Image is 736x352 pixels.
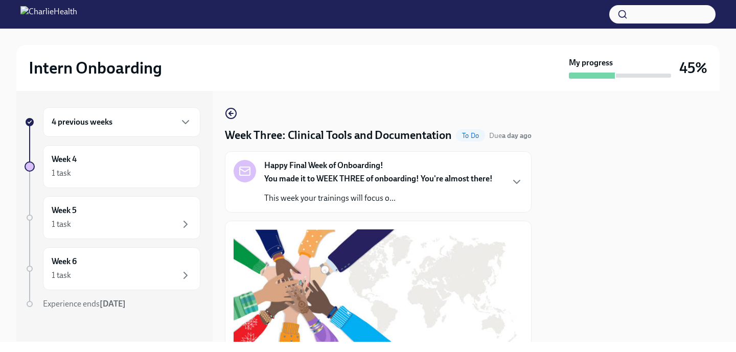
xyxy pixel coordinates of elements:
[100,299,126,309] strong: [DATE]
[20,6,77,22] img: CharlieHealth
[264,193,493,204] p: This week your trainings will focus o...
[52,116,112,128] h6: 4 previous weeks
[52,154,77,165] h6: Week 4
[456,132,485,139] span: To Do
[52,168,71,179] div: 1 task
[52,205,77,216] h6: Week 5
[52,256,77,267] h6: Week 6
[502,131,532,140] strong: a day ago
[234,229,523,348] button: Zoom image
[29,58,162,78] h2: Intern Onboarding
[489,131,532,140] span: Due
[25,145,200,188] a: Week 41 task
[569,57,613,68] strong: My progress
[489,131,532,140] span: September 23rd, 2025 15:00
[264,160,383,171] strong: Happy Final Week of Onboarding!
[52,219,71,230] div: 1 task
[25,247,200,290] a: Week 61 task
[43,107,200,137] div: 4 previous weeks
[43,299,126,309] span: Experience ends
[264,174,493,183] strong: You made it to WEEK THREE of onboarding! You're almost there!
[679,59,707,77] h3: 45%
[52,270,71,281] div: 1 task
[25,196,200,239] a: Week 51 task
[225,128,452,143] h4: Week Three: Clinical Tools and Documentation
